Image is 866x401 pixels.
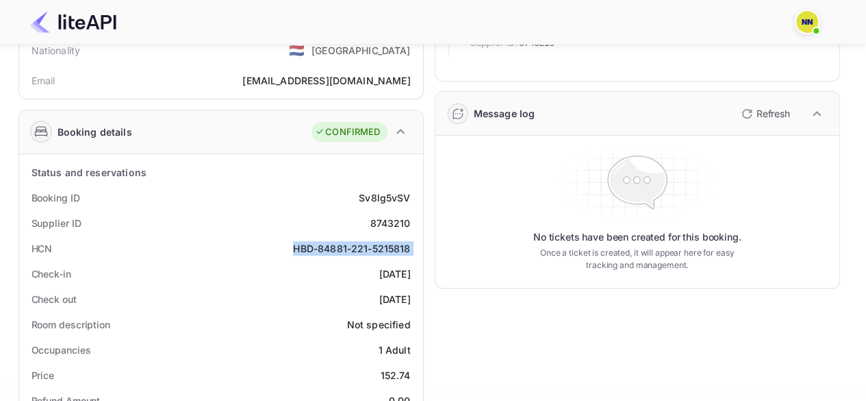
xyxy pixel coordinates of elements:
[31,191,80,205] div: Booking ID
[31,317,110,332] div: Room description
[293,241,410,256] div: HBD-84881-221-5215818
[58,125,132,139] div: Booking details
[31,343,91,357] div: Occupancies
[529,247,746,271] p: Once a ticket is created, it will appear here for easy tracking and management.
[733,103,795,125] button: Refresh
[756,106,790,121] p: Refresh
[31,73,55,88] div: Email
[289,38,305,62] span: United States
[31,368,55,382] div: Price
[796,11,818,33] img: N/A N/A
[31,241,53,256] div: HCN
[370,216,410,230] div: 8743210
[31,165,147,180] div: Status and reservations
[315,125,380,139] div: CONFIRMED
[31,267,71,281] div: Check-in
[30,11,116,33] img: LiteAPI Logo
[379,267,411,281] div: [DATE]
[31,216,81,230] div: Supplier ID
[242,73,410,88] div: [EMAIL_ADDRESS][DOMAIN_NAME]
[381,368,411,382] div: 152.74
[347,317,411,332] div: Not specified
[378,343,410,357] div: 1 Adult
[311,43,411,58] div: [GEOGRAPHIC_DATA]
[31,43,81,58] div: Nationality
[474,106,535,121] div: Message log
[533,230,741,244] p: No tickets have been created for this booking.
[379,292,411,306] div: [DATE]
[359,191,410,205] div: Sv8lg5vSV
[31,292,77,306] div: Check out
